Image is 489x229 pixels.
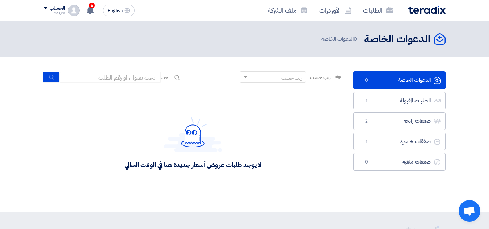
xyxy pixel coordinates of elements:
span: رتب حسب [310,73,330,81]
span: English [108,8,123,13]
span: 0 [362,158,371,166]
a: الأوردرات [313,2,357,19]
div: رتب حسب [281,74,302,82]
a: Open chat [459,200,480,222]
a: صفقات خاسرة1 [353,133,446,150]
img: profile_test.png [68,5,80,16]
h2: الدعوات الخاصة [364,32,430,46]
a: ملف الشركة [262,2,313,19]
span: 1 [362,138,371,145]
span: 0 [362,77,371,84]
a: الدعوات الخاصة0 [353,71,446,89]
div: الحساب [50,5,65,12]
span: 0 [354,35,357,43]
span: 1 [362,97,371,105]
button: English [103,5,135,16]
img: Teradix logo [408,6,446,14]
img: Hello [164,117,222,152]
span: 6 [89,3,95,8]
input: ابحث بعنوان أو رقم الطلب [59,72,161,83]
a: الطلبات [357,2,399,19]
a: صفقات ملغية0 [353,153,446,171]
a: الطلبات المقبولة1 [353,92,446,110]
span: الدعوات الخاصة [321,35,358,43]
div: لا يوجد طلبات عروض أسعار جديدة هنا في الوقت الحالي [125,161,261,169]
a: صفقات رابحة2 [353,112,446,130]
span: بحث [161,73,170,81]
span: 2 [362,118,371,125]
div: Maged [44,11,65,15]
